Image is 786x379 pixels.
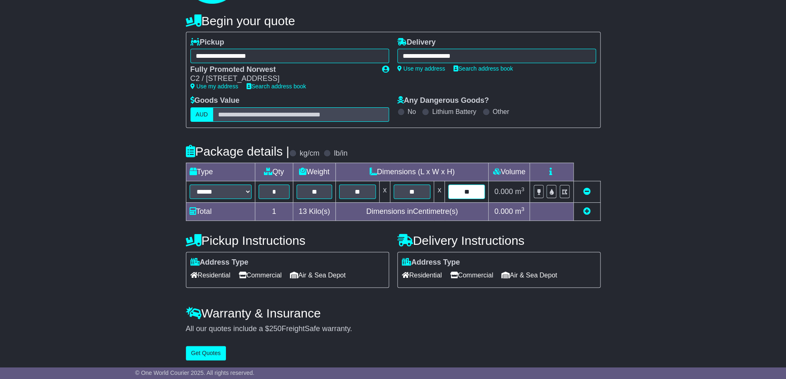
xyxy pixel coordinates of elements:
[493,108,509,116] label: Other
[247,83,306,90] a: Search address book
[515,207,525,216] span: m
[489,163,530,181] td: Volume
[186,14,601,28] h4: Begin your quote
[432,108,476,116] label: Lithium Battery
[190,269,230,282] span: Residential
[186,346,226,360] button: Get Quotes
[299,207,307,216] span: 13
[135,370,254,376] span: © One World Courier 2025. All rights reserved.
[186,306,601,320] h4: Warranty & Insurance
[397,96,489,105] label: Any Dangerous Goods?
[299,149,319,158] label: kg/cm
[515,187,525,196] span: m
[335,202,489,220] td: Dimensions in Centimetre(s)
[190,258,249,267] label: Address Type
[186,202,255,220] td: Total
[402,258,460,267] label: Address Type
[290,269,346,282] span: Air & Sea Depot
[521,186,525,192] sup: 3
[190,83,238,90] a: Use my address
[434,181,445,202] td: x
[397,65,445,72] a: Use my address
[521,206,525,212] sup: 3
[397,234,601,247] h4: Delivery Instructions
[494,207,513,216] span: 0.000
[293,202,336,220] td: Kilo(s)
[397,38,436,47] label: Delivery
[454,65,513,72] a: Search address book
[293,163,336,181] td: Weight
[190,38,224,47] label: Pickup
[186,325,601,334] div: All our quotes include a $ FreightSafe warranty.
[239,269,282,282] span: Commercial
[255,202,293,220] td: 1
[379,181,390,202] td: x
[494,187,513,196] span: 0.000
[190,107,214,122] label: AUD
[501,269,557,282] span: Air & Sea Depot
[190,65,374,74] div: Fully Promoted Norwest
[186,163,255,181] td: Type
[450,269,493,282] span: Commercial
[190,96,240,105] label: Goods Value
[402,269,442,282] span: Residential
[408,108,416,116] label: No
[269,325,282,333] span: 250
[186,234,389,247] h4: Pickup Instructions
[190,74,374,83] div: C2 / [STREET_ADDRESS]
[186,144,290,158] h4: Package details |
[334,149,347,158] label: lb/in
[583,207,591,216] a: Add new item
[335,163,489,181] td: Dimensions (L x W x H)
[583,187,591,196] a: Remove this item
[255,163,293,181] td: Qty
